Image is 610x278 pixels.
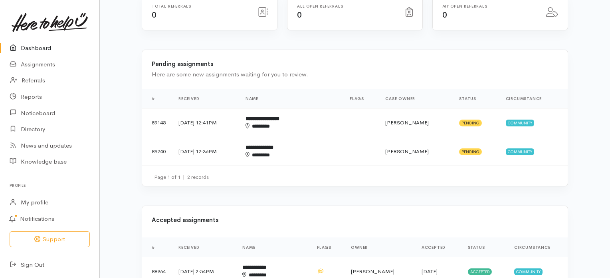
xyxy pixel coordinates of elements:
[154,174,209,180] small: Page 1 of 1 2 records
[142,137,172,166] td: 89240
[172,238,236,257] th: Received
[172,108,239,137] td: [DATE] 12:41PM
[10,180,90,191] h6: Profile
[297,4,396,8] h6: All open referrals
[311,238,345,257] th: Flags
[379,137,453,166] td: [PERSON_NAME]
[142,238,172,257] th: #
[142,89,172,108] th: #
[508,238,568,257] th: Circumstance
[442,4,537,8] h6: My open referrals
[422,268,438,275] time: [DATE]
[172,89,239,108] th: Received
[459,148,482,155] span: Pending
[459,120,482,126] span: Pending
[152,60,213,68] b: Pending assignments
[152,4,248,8] h6: Total referrals
[453,89,499,108] th: Status
[236,238,311,257] th: Name
[10,231,90,248] button: Support
[468,268,492,275] span: Accepted
[415,238,461,257] th: Accepted
[172,137,239,166] td: [DATE] 12:36PM
[142,108,172,137] td: 89145
[152,216,218,224] b: Accepted assignments
[297,10,302,20] span: 0
[379,108,453,137] td: [PERSON_NAME]
[379,89,453,108] th: Case Owner
[345,238,415,257] th: Owner
[152,70,558,79] div: Here are some new assignments waiting for you to review.
[506,120,534,126] span: Community
[343,89,379,108] th: Flags
[152,10,156,20] span: 0
[183,174,185,180] span: |
[514,268,543,275] span: Community
[239,89,343,108] th: Name
[442,10,447,20] span: 0
[461,238,508,257] th: Status
[506,148,534,155] span: Community
[499,89,568,108] th: Circumstance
